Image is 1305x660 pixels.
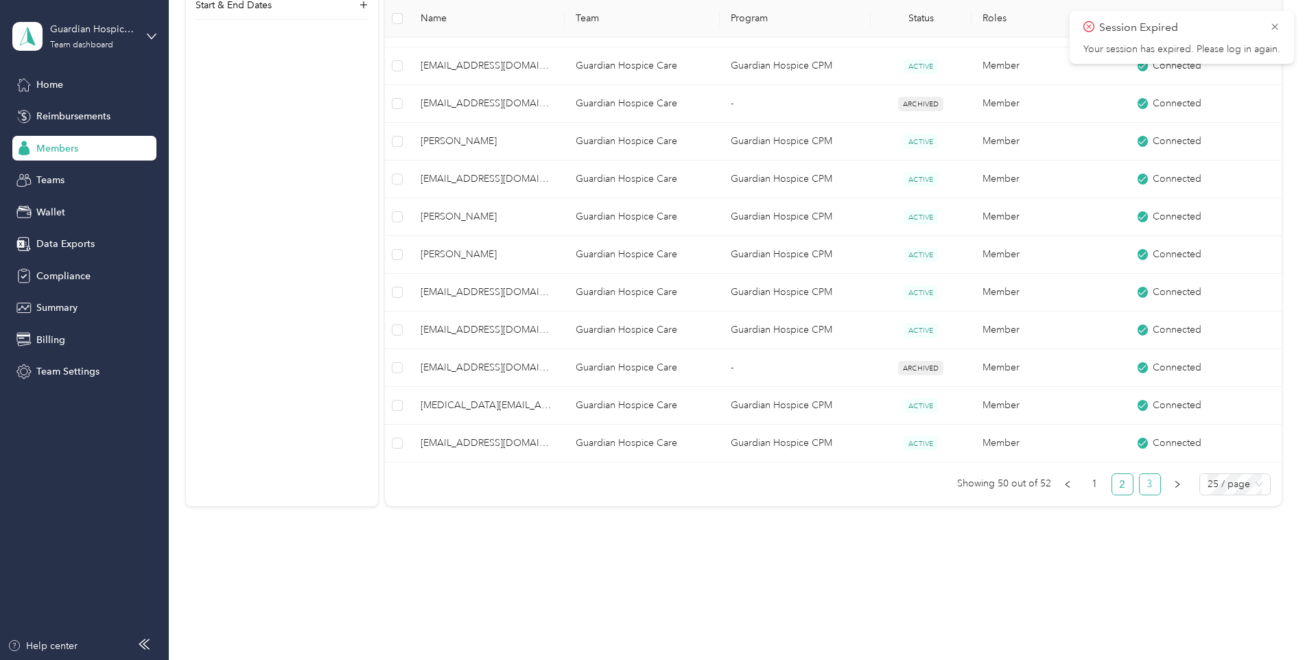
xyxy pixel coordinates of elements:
span: ACTIVE [904,172,938,187]
p: Session Expired [1099,19,1260,36]
td: Member [972,425,1127,462]
td: - [720,349,871,387]
td: adabyautumn@gmail.com [410,349,565,387]
td: Guardian Hospice CPM [720,425,871,462]
td: kiernanriley4@gmail.com [410,274,565,311]
span: ARCHIVED [898,361,943,375]
button: Help center [8,639,78,653]
td: Member [972,85,1127,123]
td: Marion Merriweather [410,123,565,161]
td: melissarosario30@gmail.com [410,425,565,462]
span: Connected [1153,172,1201,187]
span: [PERSON_NAME] [421,134,554,149]
span: Billing [36,333,65,347]
span: left [1063,480,1072,488]
span: Connected [1153,96,1201,111]
span: ACTIVE [904,59,938,73]
span: Connected [1153,398,1201,413]
span: Connected [1153,360,1201,375]
li: 1 [1084,473,1106,495]
span: Connected [1153,322,1201,338]
td: Guardian Hospice CPM [720,387,871,425]
span: Connected [1153,209,1201,224]
span: ACTIVE [904,323,938,338]
td: Member [972,161,1127,198]
span: [EMAIL_ADDRESS][DOMAIN_NAME] [421,172,554,187]
td: Member [972,198,1127,236]
td: Guardian Hospice CPM [720,311,871,349]
td: Guardian Hospice CPM [720,47,871,85]
span: Wallet [36,205,65,220]
td: Member [972,236,1127,274]
span: ACTIVE [904,399,938,413]
div: Team dashboard [50,41,113,49]
span: Summary [36,300,78,315]
span: ARCHIVED [898,97,943,111]
td: Member [972,47,1127,85]
span: Connected [1153,285,1201,300]
td: Guardian Hospice CPM [720,161,871,198]
span: Connected [1153,436,1201,451]
td: - [720,85,871,123]
td: lrein@guardianhospicepa.com [410,311,565,349]
div: Page Size [1199,473,1271,495]
td: Guardian Hospice CPM [720,274,871,311]
span: Data Exports [36,237,95,251]
p: Your session has expired. Please log in again. [1083,43,1280,56]
li: 2 [1112,473,1133,495]
td: Member [972,387,1127,425]
span: Name [421,13,554,25]
td: yolandawharton@gmail.com [410,161,565,198]
span: Reimbursements [36,109,110,123]
td: Guardian Hospice Care [565,236,720,274]
span: [EMAIL_ADDRESS][DOMAIN_NAME] [421,436,554,451]
td: Markisha Owens [410,236,565,274]
span: right [1173,480,1181,488]
span: ACTIVE [904,210,938,224]
span: [PERSON_NAME] [421,247,554,262]
span: Showing 50 out of 52 [957,473,1051,494]
td: Guardian Hospice CPM [720,123,871,161]
td: Guardian Hospice Care [565,425,720,462]
span: Connected [1153,134,1201,149]
span: Connected [1153,247,1201,262]
span: [EMAIL_ADDRESS][DOMAIN_NAME] [421,285,554,300]
span: Compliance [36,269,91,283]
td: Member [972,274,1127,311]
td: myah201@gmail.com [410,85,565,123]
span: ACTIVE [904,134,938,149]
td: Guardian Hospice Care [565,123,720,161]
td: Gina Mattern [410,198,565,236]
span: [PERSON_NAME] [421,209,554,224]
span: Home [36,78,63,92]
span: Connected [1153,58,1201,73]
button: left [1057,473,1079,495]
td: Guardian Hospice Care [565,387,720,425]
iframe: Everlance-gr Chat Button Frame [1228,583,1305,660]
div: Guardian Hospice Care [50,22,136,36]
td: Guardian Hospice CPM [720,198,871,236]
td: Guardian Hospice Care [565,274,720,311]
td: nguyselena@gmail.com [410,47,565,85]
span: ACTIVE [904,285,938,300]
span: [EMAIL_ADDRESS][DOMAIN_NAME] [421,96,554,111]
td: kyra_oh32@yahoo.com [410,387,565,425]
td: Member [972,349,1127,387]
span: [EMAIL_ADDRESS][DOMAIN_NAME] [421,58,554,73]
td: Member [972,311,1127,349]
span: ACTIVE [904,248,938,262]
td: Guardian Hospice Care [565,161,720,198]
a: 3 [1140,474,1160,495]
span: [EMAIL_ADDRESS][DOMAIN_NAME] [421,322,554,338]
td: Guardian Hospice Care [565,198,720,236]
span: Members [36,141,78,156]
span: 25 / page [1208,474,1262,495]
button: right [1166,473,1188,495]
span: [EMAIL_ADDRESS][DOMAIN_NAME] [421,360,554,375]
td: Member [972,123,1127,161]
span: Teams [36,173,64,187]
span: Team Settings [36,364,99,379]
span: [MEDICAL_DATA][EMAIL_ADDRESS][DOMAIN_NAME] [421,398,554,413]
a: 1 [1085,474,1105,495]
